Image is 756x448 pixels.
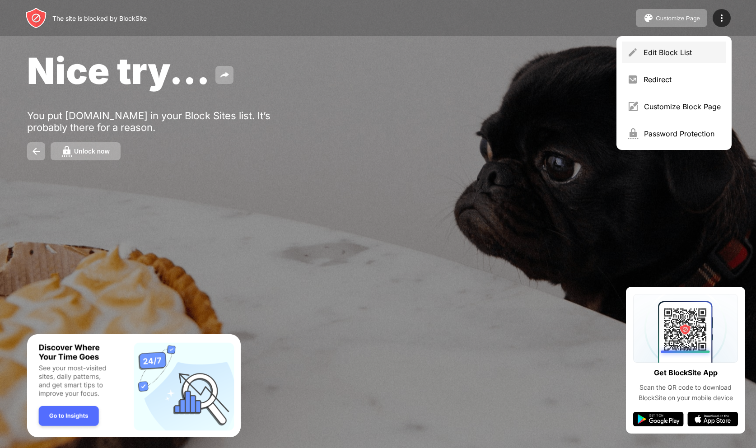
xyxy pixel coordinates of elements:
[27,49,210,93] span: Nice try...
[27,110,306,133] div: You put [DOMAIN_NAME] in your Block Sites list. It’s probably there for a reason.
[52,14,147,22] div: The site is blocked by BlockSite
[644,75,721,84] div: Redirect
[644,129,721,138] div: Password Protection
[25,7,47,29] img: header-logo.svg
[27,334,241,438] iframe: Banner
[61,146,72,157] img: password.svg
[627,47,638,58] img: menu-pencil.svg
[716,13,727,23] img: menu-icon.svg
[633,383,738,403] div: Scan the QR code to download BlockSite on your mobile device
[627,128,639,139] img: menu-password.svg
[654,366,718,379] div: Get BlockSite App
[627,74,638,85] img: menu-redirect.svg
[74,148,110,155] div: Unlock now
[636,9,707,27] button: Customize Page
[633,412,684,426] img: google-play.svg
[627,101,639,112] img: menu-customize.svg
[644,48,721,57] div: Edit Block List
[219,70,230,80] img: share.svg
[687,412,738,426] img: app-store.svg
[643,13,654,23] img: pallet.svg
[31,146,42,157] img: back.svg
[644,102,721,111] div: Customize Block Page
[51,142,121,160] button: Unlock now
[656,15,700,22] div: Customize Page
[633,294,738,363] img: qrcode.svg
